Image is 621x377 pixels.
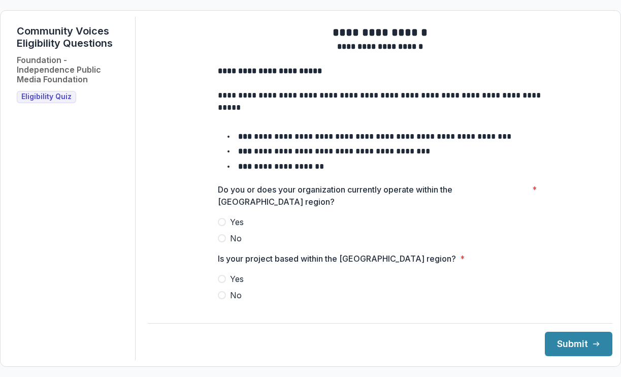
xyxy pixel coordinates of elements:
span: Eligibility Quiz [21,92,72,101]
p: Is your project based within the [GEOGRAPHIC_DATA] region? [218,253,456,265]
span: No [230,289,242,301]
h2: Foundation - Independence Public Media Foundation [17,55,127,85]
span: Yes [230,216,244,228]
button: Submit [545,332,612,356]
h1: Community Voices Eligibility Questions [17,25,127,49]
p: Do you or does your organization currently operate within the [GEOGRAPHIC_DATA] region? [218,183,528,208]
span: No [230,232,242,244]
span: Yes [230,273,244,285]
